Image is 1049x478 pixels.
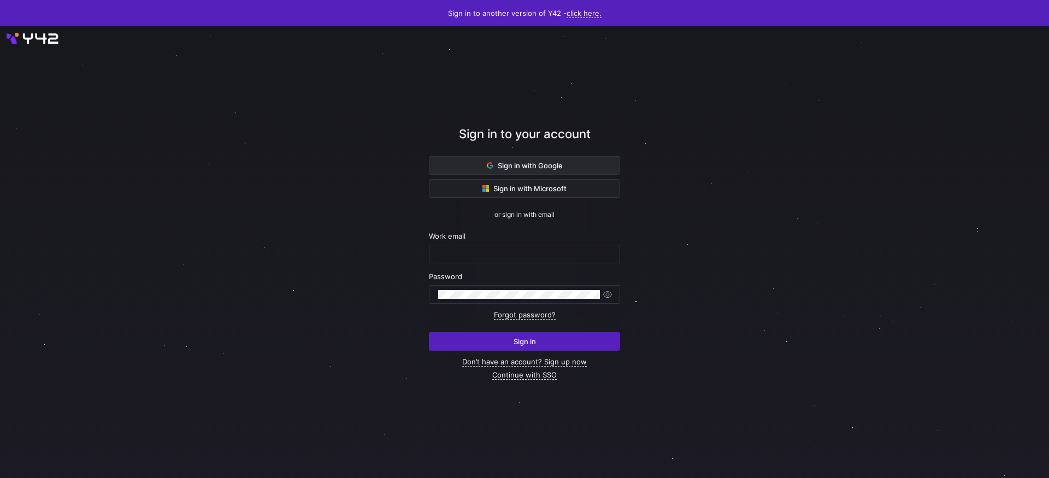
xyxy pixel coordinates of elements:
[429,332,620,351] button: Sign in
[567,9,602,18] a: click here.
[494,310,556,320] a: Forgot password?
[429,232,465,240] span: Work email
[487,161,563,170] span: Sign in with Google
[429,125,620,156] div: Sign in to your account
[429,179,620,198] button: Sign in with Microsoft
[462,357,587,367] a: Don’t have an account? Sign up now
[482,184,567,193] span: Sign in with Microsoft
[514,337,536,346] span: Sign in
[429,272,462,281] span: Password
[429,156,620,175] button: Sign in with Google
[494,211,555,219] span: or sign in with email
[492,370,557,380] a: Continue with SSO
